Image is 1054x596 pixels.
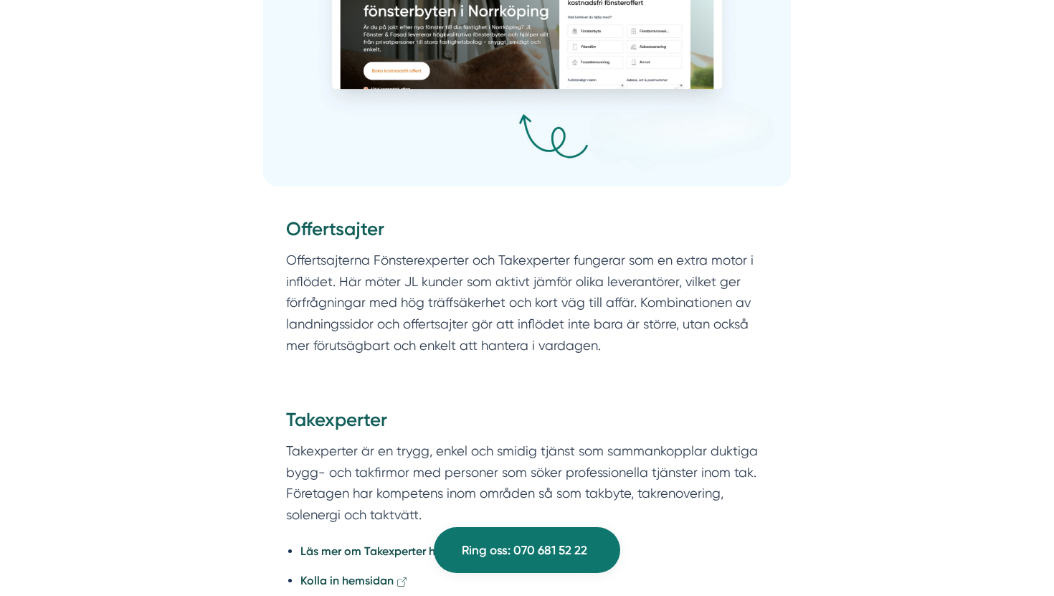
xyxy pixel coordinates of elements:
[462,541,587,560] span: Ring oss: 070 681 52 22
[300,544,446,558] a: Läs mer om Takexperter här
[286,250,768,356] p: Offertsajterna Fönsterexperter och Takexperter fungerar som en extra motor i inflödet. Här möter ...
[434,527,620,573] a: Ring oss: 070 681 52 22
[286,440,768,526] p: Takexperter är en trygg, enkel och smidig tjänst som sammankopplar duktiga bygg- och takfirmor me...
[286,407,768,440] h3: Takexperter
[286,217,768,250] h3: Offertsajter
[300,574,394,587] strong: Kolla in hemsidan
[300,574,409,587] a: Kolla in hemsidan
